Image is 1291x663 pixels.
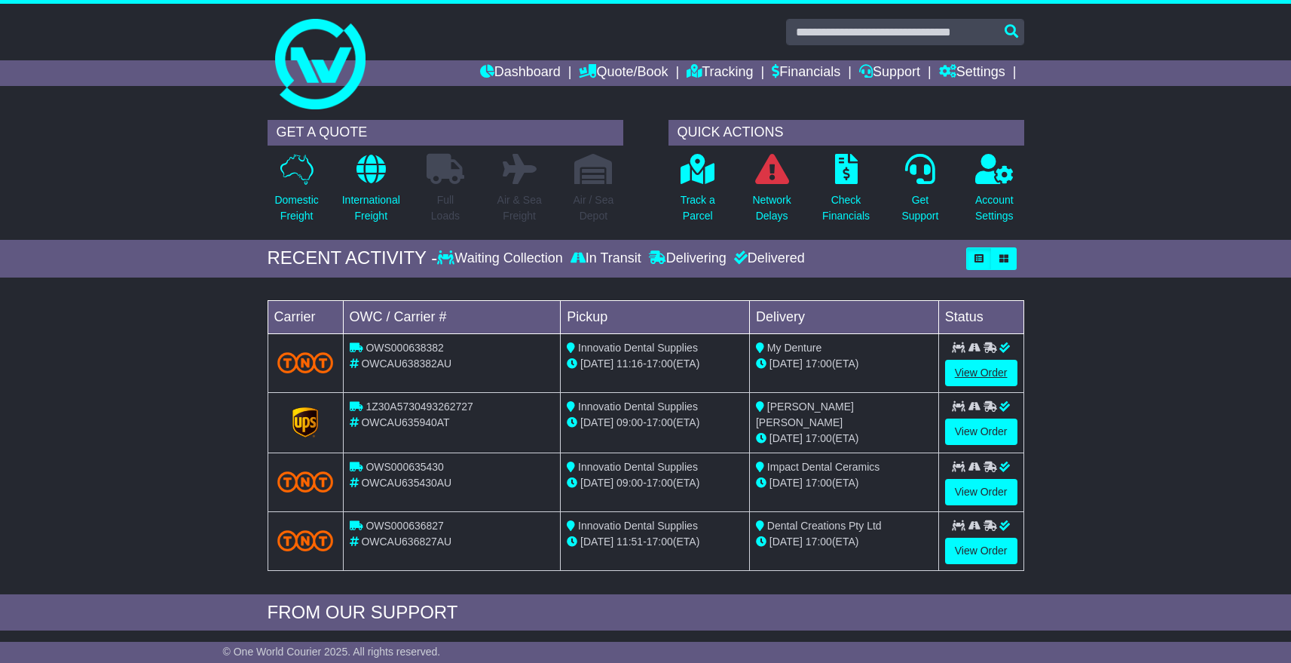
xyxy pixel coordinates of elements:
p: Account Settings [975,192,1014,224]
a: View Order [945,538,1017,564]
div: (ETA) [756,475,932,491]
div: Delivered [730,250,805,267]
span: [DATE] [580,477,613,489]
td: Pickup [561,300,750,333]
a: View Order [945,479,1017,505]
span: [DATE] [769,432,803,444]
img: TNT_Domestic.png [277,471,334,492]
span: 17:00 [806,536,832,548]
span: 11:51 [616,536,643,548]
a: Support [859,60,920,86]
p: Full Loads [427,192,464,224]
span: 09:00 [616,416,643,428]
span: 17:00 [806,432,832,444]
span: Innovatio Dental Supplies [578,520,698,532]
p: Domestic Freight [274,192,318,224]
span: 11:16 [616,358,643,370]
a: Quote/Book [579,60,668,86]
a: CheckFinancials [821,153,870,232]
span: Innovatio Dental Supplies [578,461,698,473]
span: OWS000636827 [366,520,444,532]
span: OWS000638382 [366,342,444,354]
div: QUICK ACTIONS [668,120,1024,146]
a: AccountSettings [974,153,1014,232]
div: - (ETA) [567,534,743,550]
span: 17:00 [647,477,673,489]
a: GetSupport [901,153,939,232]
span: [DATE] [769,477,803,489]
span: 17:00 [806,358,832,370]
a: DomesticFreight [274,153,319,232]
span: [PERSON_NAME] [PERSON_NAME] [756,401,854,428]
span: Innovatio Dental Supplies [578,342,698,354]
a: Financials [772,60,840,86]
span: 1Z30A5730493262727 [366,401,473,413]
div: In Transit [567,250,645,267]
a: Dashboard [480,60,561,86]
img: TNT_Domestic.png [277,352,334,373]
td: Delivery [749,300,938,333]
span: [DATE] [580,416,613,428]
a: Settings [939,60,1005,86]
div: Waiting Collection [437,250,566,267]
div: (ETA) [756,356,932,372]
span: [DATE] [580,358,613,370]
span: My Denture [767,342,821,354]
span: [DATE] [769,536,803,548]
p: Air / Sea Depot [574,192,614,224]
div: (ETA) [756,431,932,447]
span: 17:00 [647,536,673,548]
div: - (ETA) [567,415,743,431]
p: International Freight [342,192,400,224]
img: GetCarrierServiceLogo [292,407,318,437]
div: RECENT ACTIVITY - [268,247,438,269]
a: View Order [945,360,1017,386]
div: (ETA) [756,534,932,550]
td: Carrier [268,300,343,333]
div: GET A QUOTE [268,120,623,146]
p: Check Financials [822,192,870,224]
span: OWCAU635940AT [361,416,449,428]
a: Tracking [687,60,753,86]
a: Track aParcel [680,153,716,232]
img: TNT_Domestic.png [277,530,334,551]
p: Get Support [901,192,938,224]
span: 09:00 [616,477,643,489]
td: Status [938,300,1023,333]
a: NetworkDelays [751,153,791,232]
span: OWS000635430 [366,461,444,473]
span: Dental Creations Pty Ltd [767,520,882,532]
p: Track a Parcel [681,192,715,224]
span: OWCAU635430AU [361,477,451,489]
span: © One World Courier 2025. All rights reserved. [223,646,441,658]
span: Innovatio Dental Supplies [578,401,698,413]
a: InternationalFreight [341,153,401,232]
p: Air & Sea Freight [497,192,542,224]
span: 17:00 [806,477,832,489]
p: Network Delays [752,192,791,224]
span: 17:00 [647,416,673,428]
div: - (ETA) [567,356,743,372]
td: OWC / Carrier # [343,300,561,333]
span: [DATE] [769,358,803,370]
span: OWCAU638382AU [361,358,451,370]
div: FROM OUR SUPPORT [268,602,1024,624]
span: 17:00 [647,358,673,370]
span: [DATE] [580,536,613,548]
span: Impact Dental Ceramics [767,461,880,473]
div: - (ETA) [567,475,743,491]
a: View Order [945,419,1017,445]
div: Delivering [645,250,730,267]
span: OWCAU636827AU [361,536,451,548]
